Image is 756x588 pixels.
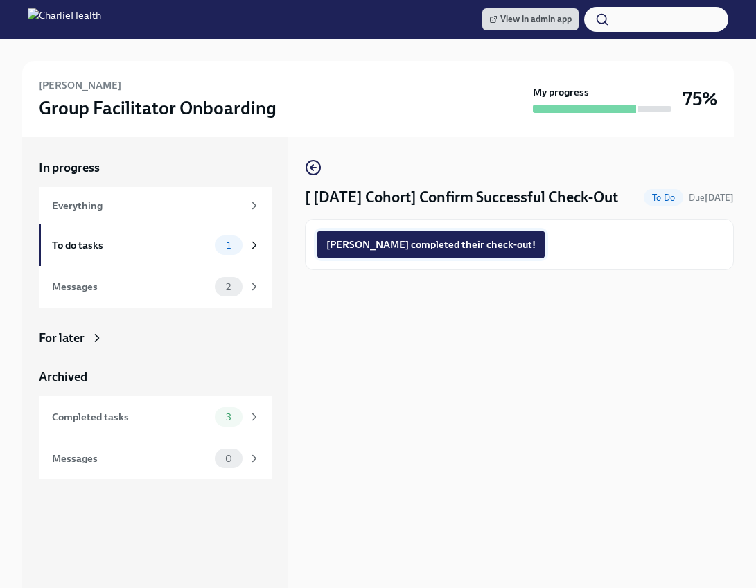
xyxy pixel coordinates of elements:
[52,451,209,466] div: Messages
[218,240,239,251] span: 1
[218,282,239,292] span: 2
[52,238,209,253] div: To do tasks
[52,198,243,213] div: Everything
[39,78,121,93] h6: [PERSON_NAME]
[39,438,272,479] a: Messages0
[39,330,85,346] div: For later
[28,8,101,30] img: CharlieHealth
[39,224,272,266] a: To do tasks1
[644,193,683,203] span: To Do
[317,231,545,258] button: [PERSON_NAME] completed their check-out!
[533,85,589,99] strong: My progress
[39,159,272,176] a: In progress
[482,8,579,30] a: View in admin app
[683,87,717,112] h3: 75%
[39,266,272,308] a: Messages2
[217,454,240,464] span: 0
[689,191,734,204] span: October 24th, 2025 09:00
[39,368,272,385] a: Archived
[305,187,618,208] h4: [ [DATE] Cohort] Confirm Successful Check-Out
[218,412,240,422] span: 3
[52,409,209,425] div: Completed tasks
[39,96,276,121] h3: Group Facilitator Onboarding
[689,193,734,203] span: Due
[705,193,734,203] strong: [DATE]
[39,396,272,438] a: Completed tasks3
[489,12,572,26] span: View in admin app
[326,238,536,251] span: [PERSON_NAME] completed their check-out!
[39,187,272,224] a: Everything
[39,330,272,346] a: For later
[52,279,209,294] div: Messages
